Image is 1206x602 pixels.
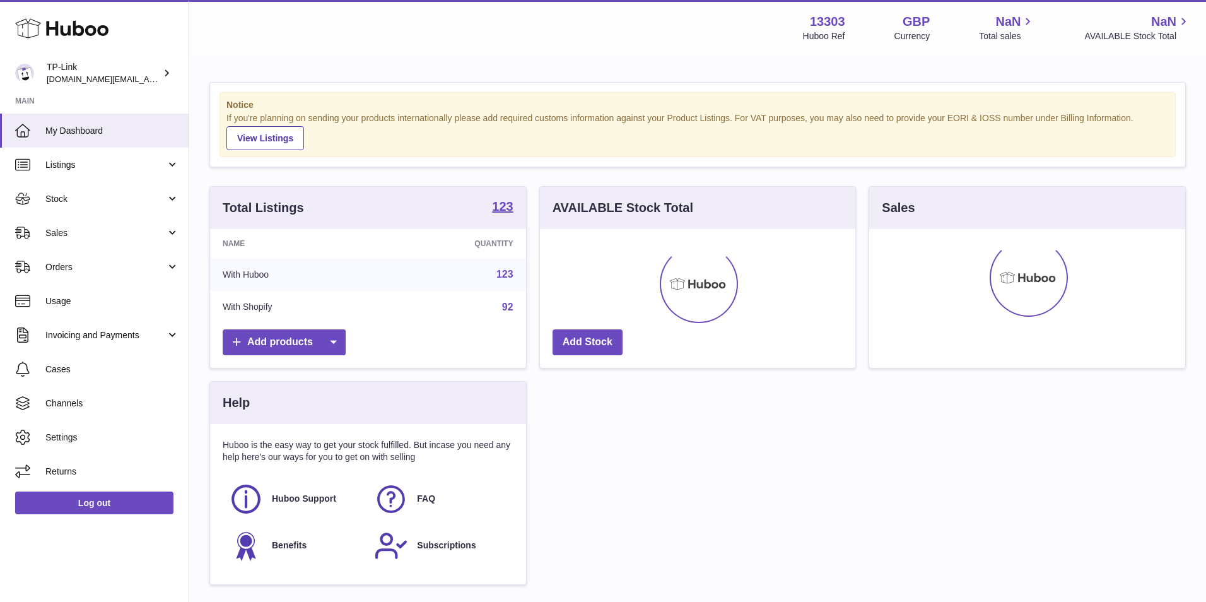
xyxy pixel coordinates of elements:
[45,159,166,171] span: Listings
[45,363,179,375] span: Cases
[1084,30,1191,42] span: AVAILABLE Stock Total
[417,540,476,552] span: Subscriptions
[894,30,930,42] div: Currency
[45,261,166,273] span: Orders
[374,482,506,516] a: FAQ
[45,227,166,239] span: Sales
[995,13,1021,30] span: NaN
[229,529,361,563] a: Benefits
[45,193,166,205] span: Stock
[380,229,526,258] th: Quantity
[374,529,506,563] a: Subscriptions
[1084,13,1191,42] a: NaN AVAILABLE Stock Total
[45,432,179,444] span: Settings
[979,30,1035,42] span: Total sales
[553,199,693,216] h3: AVAILABLE Stock Total
[45,329,166,341] span: Invoicing and Payments
[223,394,250,411] h3: Help
[223,439,513,463] p: Huboo is the easy way to get your stock fulfilled. But incase you need any help here's our ways f...
[45,466,179,478] span: Returns
[210,258,380,291] td: With Huboo
[47,61,160,85] div: TP-Link
[979,13,1035,42] a: NaN Total sales
[15,492,173,514] a: Log out
[45,295,179,307] span: Usage
[502,302,513,312] a: 92
[803,30,845,42] div: Huboo Ref
[210,229,380,258] th: Name
[882,199,915,216] h3: Sales
[810,13,845,30] strong: 13303
[496,269,513,280] a: 123
[226,112,1169,150] div: If you're planning on sending your products internationally please add required customs informati...
[1151,13,1176,30] span: NaN
[553,329,623,355] a: Add Stock
[272,493,336,505] span: Huboo Support
[223,199,304,216] h3: Total Listings
[272,540,307,552] span: Benefits
[226,99,1169,111] strong: Notice
[903,13,930,30] strong: GBP
[210,291,380,324] td: With Shopify
[492,200,513,215] a: 123
[223,329,346,355] a: Add products
[47,74,251,84] span: [DOMAIN_NAME][EMAIL_ADDRESS][DOMAIN_NAME]
[226,126,304,150] a: View Listings
[15,64,34,83] img: siyu.wang@tp-link.com
[492,200,513,213] strong: 123
[417,493,435,505] span: FAQ
[45,398,179,410] span: Channels
[229,482,361,516] a: Huboo Support
[45,125,179,137] span: My Dashboard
